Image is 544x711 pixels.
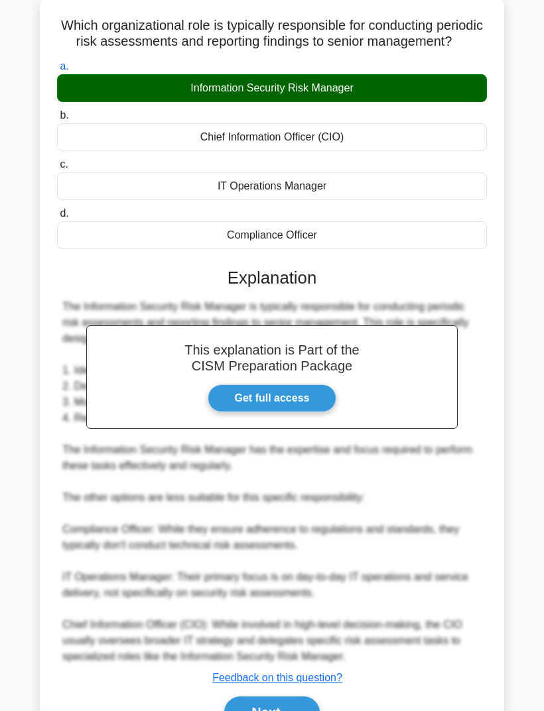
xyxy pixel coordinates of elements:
[62,299,482,665] div: The Information Security Risk Manager is typically responsible for conducting periodic risk asses...
[60,207,68,219] span: d.
[57,123,487,151] div: Chief Information Officer (CIO)
[57,74,487,102] div: Information Security Risk Manager
[60,60,68,72] span: a.
[60,158,68,170] span: c.
[60,109,68,121] span: b.
[65,268,479,288] h3: Explanation
[57,172,487,200] div: IT Operations Manager
[212,672,342,683] a: Feedback on this question?
[56,17,488,50] h5: Which organizational role is typically responsible for conducting periodic risk assessments and r...
[57,221,487,249] div: Compliance Officer
[208,384,337,412] a: Get full access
